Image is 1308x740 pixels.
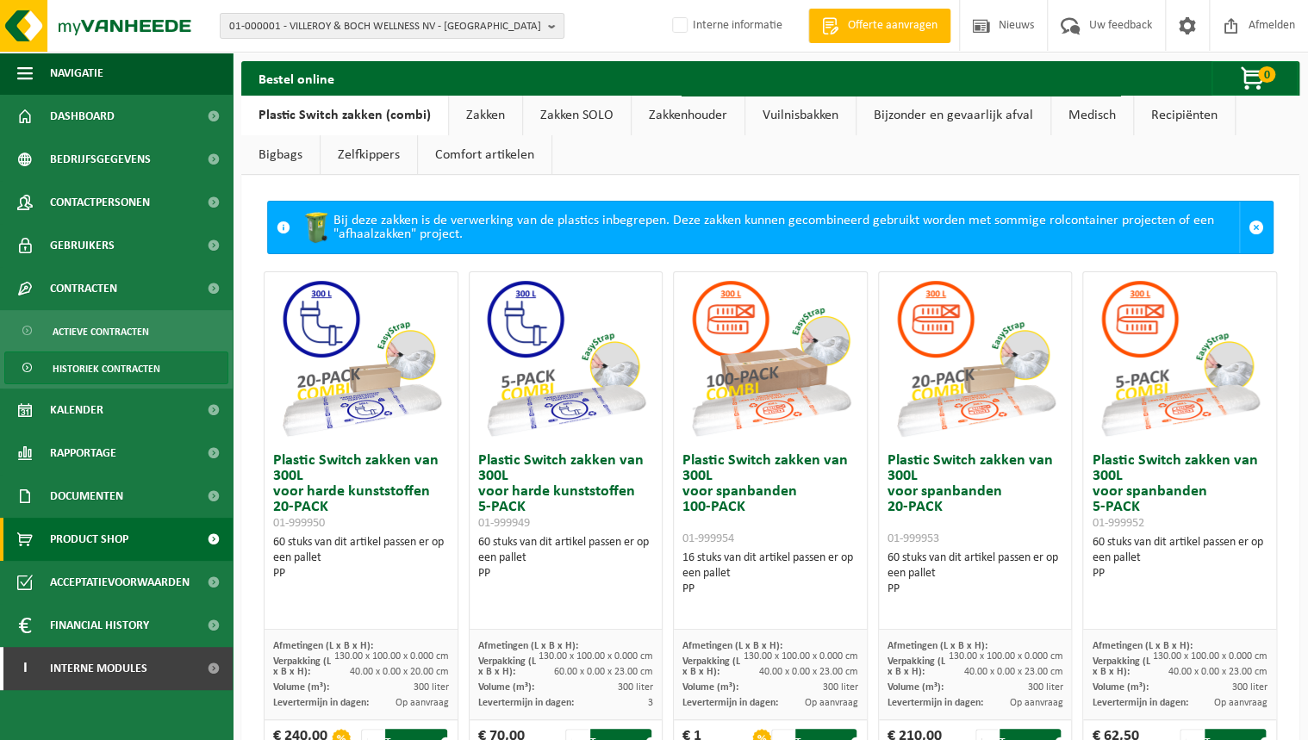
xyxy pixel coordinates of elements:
span: 130.00 x 100.00 x 0.000 cm [1153,651,1268,662]
span: 01-000001 - VILLEROY & BOCH WELLNESS NV - [GEOGRAPHIC_DATA] [229,14,541,40]
span: Actieve contracten [53,315,149,348]
span: Levertermijn in dagen: [888,698,983,708]
span: Historiek contracten [53,352,160,385]
span: 3 [648,698,653,708]
img: 01-999954 [684,272,856,445]
div: 60 stuks van dit artikel passen er op een pallet [478,535,654,581]
span: Afmetingen (L x B x H): [478,641,578,651]
span: Levertermijn in dagen: [1092,698,1187,708]
h3: Plastic Switch zakken van 300L voor spanbanden 5-PACK [1092,453,1268,531]
span: Volume (m³): [888,682,944,693]
a: Zakken SOLO [523,96,631,135]
span: 60.00 x 0.00 x 23.00 cm [554,667,653,677]
h2: Bestel online [241,61,352,95]
div: PP [1092,566,1268,581]
span: Contactpersonen [50,181,150,224]
img: WB-0240-HPE-GN-50.png [299,210,333,245]
span: Volume (m³): [682,682,738,693]
span: 01-999949 [478,517,530,530]
span: 130.00 x 100.00 x 0.000 cm [744,651,858,662]
span: Op aanvraag [1214,698,1268,708]
span: Acceptatievoorwaarden [50,561,190,604]
div: PP [682,581,858,597]
span: Afmetingen (L x B x H): [1092,641,1192,651]
span: Offerte aanvragen [844,17,942,34]
div: PP [273,566,449,581]
div: 16 stuks van dit artikel passen er op een pallet [682,550,858,597]
div: Bij deze zakken is de verwerking van de plastics inbegrepen. Deze zakken kunnen gecombineerd gebr... [299,202,1239,253]
span: Volume (m³): [478,682,534,693]
span: Verpakking (L x B x H): [273,656,331,677]
div: PP [888,581,1063,597]
a: Zakkenhouder [632,96,744,135]
span: Financial History [50,604,149,647]
a: Historiek contracten [4,351,228,384]
span: I [17,647,33,690]
h3: Plastic Switch zakken van 300L voor spanbanden 20-PACK [888,453,1063,546]
span: Op aanvraag [396,698,449,708]
span: 40.00 x 0.00 x 20.00 cm [350,667,449,677]
span: 130.00 x 100.00 x 0.000 cm [539,651,653,662]
div: 60 stuks van dit artikel passen er op een pallet [888,550,1063,597]
span: 40.00 x 0.00 x 23.00 cm [1168,667,1268,677]
a: Recipiënten [1134,96,1235,135]
a: Offerte aanvragen [808,9,950,43]
img: 01-999953 [889,272,1062,445]
span: Verpakking (L x B x H): [682,656,740,677]
span: Op aanvraag [1009,698,1062,708]
div: 60 stuks van dit artikel passen er op een pallet [1092,535,1268,581]
img: 01-999952 [1093,272,1266,445]
h3: Plastic Switch zakken van 300L voor spanbanden 100-PACK [682,453,858,546]
span: Contracten [50,267,117,310]
div: PP [478,566,654,581]
span: Navigatie [50,52,103,95]
span: Documenten [50,475,123,518]
img: 01-999949 [479,272,651,445]
span: 300 liter [618,682,653,693]
span: 0 [1258,66,1275,83]
span: Levertermijn in dagen: [682,698,778,708]
span: 01-999953 [888,532,939,545]
span: Verpakking (L x B x H): [1092,656,1149,677]
span: 40.00 x 0.00 x 23.00 cm [963,667,1062,677]
span: 300 liter [823,682,858,693]
span: Gebruikers [50,224,115,267]
span: Op aanvraag [805,698,858,708]
span: Verpakking (L x B x H): [888,656,945,677]
span: 130.00 x 100.00 x 0.000 cm [334,651,449,662]
span: Product Shop [50,518,128,561]
span: Afmetingen (L x B x H): [888,641,987,651]
span: Dashboard [50,95,115,138]
h3: Plastic Switch zakken van 300L voor harde kunststoffen 20-PACK [273,453,449,531]
h3: Plastic Switch zakken van 300L voor harde kunststoffen 5-PACK [478,453,654,531]
span: Verpakking (L x B x H): [478,656,536,677]
span: 01-999952 [1092,517,1143,530]
span: Afmetingen (L x B x H): [273,641,373,651]
img: 01-999950 [275,272,447,445]
span: Afmetingen (L x B x H): [682,641,782,651]
span: 300 liter [1232,682,1268,693]
span: 01-999954 [682,532,734,545]
div: 60 stuks van dit artikel passen er op een pallet [273,535,449,581]
span: Kalender [50,389,103,432]
span: Volume (m³): [1092,682,1148,693]
label: Interne informatie [669,13,782,39]
a: Medisch [1051,96,1133,135]
a: Vuilnisbakken [745,96,856,135]
span: 40.00 x 0.00 x 23.00 cm [759,667,858,677]
a: Zelfkippers [321,135,417,175]
span: 300 liter [414,682,449,693]
button: 01-000001 - VILLEROY & BOCH WELLNESS NV - [GEOGRAPHIC_DATA] [220,13,564,39]
span: Rapportage [50,432,116,475]
span: 130.00 x 100.00 x 0.000 cm [948,651,1062,662]
span: Volume (m³): [273,682,329,693]
a: Actieve contracten [4,314,228,347]
button: 0 [1211,61,1298,96]
a: Sluit melding [1239,202,1273,253]
a: Comfort artikelen [418,135,551,175]
span: 01-999950 [273,517,325,530]
span: Bedrijfsgegevens [50,138,151,181]
a: Plastic Switch zakken (combi) [241,96,448,135]
a: Bigbags [241,135,320,175]
a: Bijzonder en gevaarlijk afval [856,96,1050,135]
